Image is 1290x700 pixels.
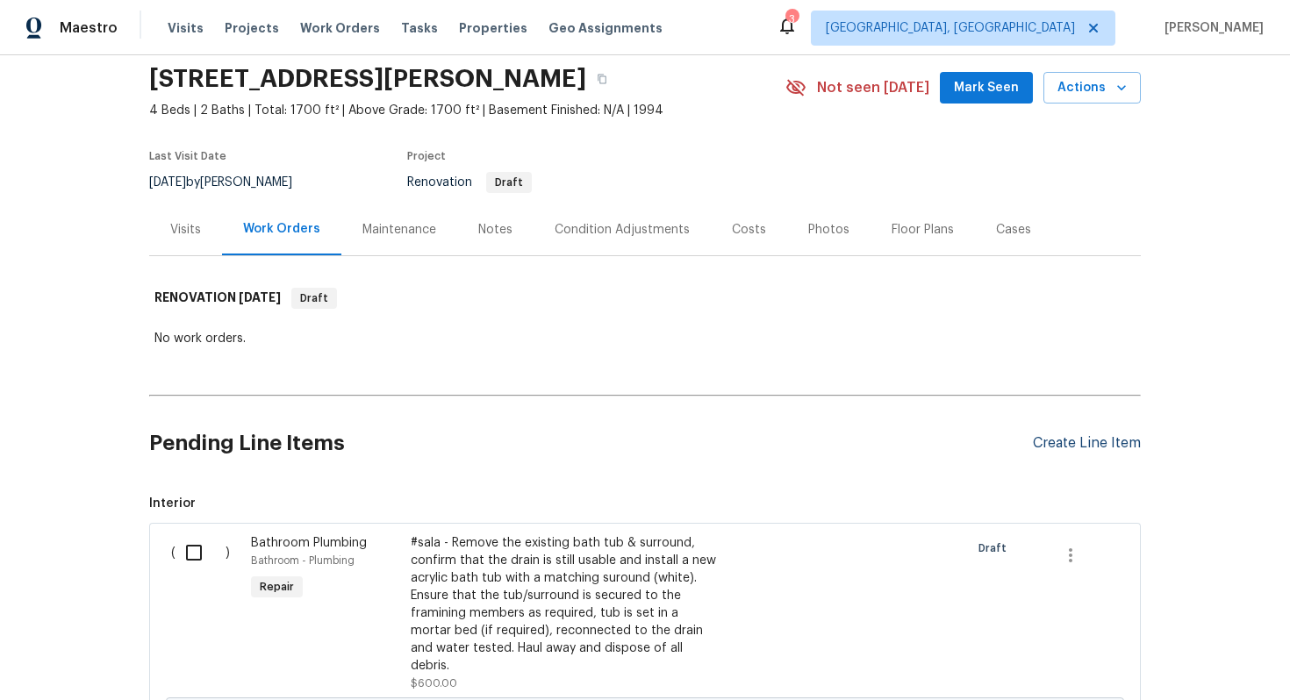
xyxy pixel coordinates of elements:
span: Mark Seen [954,77,1019,99]
span: Interior [149,495,1141,512]
span: Properties [459,19,527,37]
div: Condition Adjustments [555,221,690,239]
div: Visits [170,221,201,239]
div: No work orders. [154,330,1136,347]
span: Project [407,151,446,161]
span: Visits [168,19,204,37]
div: Work Orders [243,220,320,238]
span: Not seen [DATE] [817,79,929,96]
div: Notes [478,221,512,239]
div: Costs [732,221,766,239]
span: [DATE] [149,176,186,189]
span: Bathroom - Plumbing [251,555,355,566]
div: ( ) [166,529,246,697]
h2: [STREET_ADDRESS][PERSON_NAME] [149,70,586,88]
h6: RENOVATION [154,288,281,309]
div: #sala - Remove the existing bath tub & surround, confirm that the drain is still usable and insta... [411,534,720,675]
span: Actions [1057,77,1127,99]
span: 4 Beds | 2 Baths | Total: 1700 ft² | Above Grade: 1700 ft² | Basement Finished: N/A | 1994 [149,102,785,119]
span: Projects [225,19,279,37]
span: [PERSON_NAME] [1157,19,1264,37]
span: [GEOGRAPHIC_DATA], [GEOGRAPHIC_DATA] [826,19,1075,37]
button: Actions [1043,72,1141,104]
div: Cases [996,221,1031,239]
div: 3 [785,11,798,28]
div: by [PERSON_NAME] [149,172,313,193]
button: Mark Seen [940,72,1033,104]
span: Geo Assignments [548,19,663,37]
span: Tasks [401,22,438,34]
div: RENOVATION [DATE]Draft [149,270,1141,326]
span: Bathroom Plumbing [251,537,367,549]
div: Floor Plans [892,221,954,239]
div: Photos [808,221,849,239]
h2: Pending Line Items [149,403,1033,484]
div: Create Line Item [1033,435,1141,452]
span: Last Visit Date [149,151,226,161]
button: Copy Address [586,63,618,95]
span: Repair [253,578,301,596]
span: Draft [978,539,1014,557]
span: Renovation [407,176,532,189]
span: Work Orders [300,19,380,37]
span: Draft [293,289,335,307]
span: $600.00 [411,678,457,689]
span: Maestro [60,19,118,37]
span: [DATE] [239,291,281,304]
span: Draft [488,177,530,188]
div: Maintenance [362,221,436,239]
